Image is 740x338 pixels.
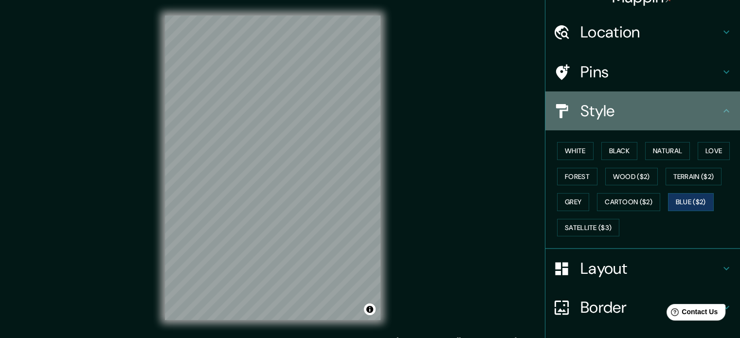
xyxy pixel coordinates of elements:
[605,168,658,186] button: Wood ($2)
[645,142,690,160] button: Natural
[557,168,597,186] button: Forest
[580,298,721,317] h4: Border
[557,219,619,237] button: Satellite ($3)
[601,142,638,160] button: Black
[557,142,594,160] button: White
[557,193,589,211] button: Grey
[545,91,740,130] div: Style
[666,168,722,186] button: Terrain ($2)
[545,249,740,288] div: Layout
[545,13,740,52] div: Location
[653,300,729,327] iframe: Help widget launcher
[580,259,721,278] h4: Layout
[165,16,380,320] canvas: Map
[580,22,721,42] h4: Location
[597,193,660,211] button: Cartoon ($2)
[364,303,376,315] button: Toggle attribution
[545,288,740,327] div: Border
[580,101,721,121] h4: Style
[698,142,730,160] button: Love
[668,193,714,211] button: Blue ($2)
[545,53,740,91] div: Pins
[580,62,721,82] h4: Pins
